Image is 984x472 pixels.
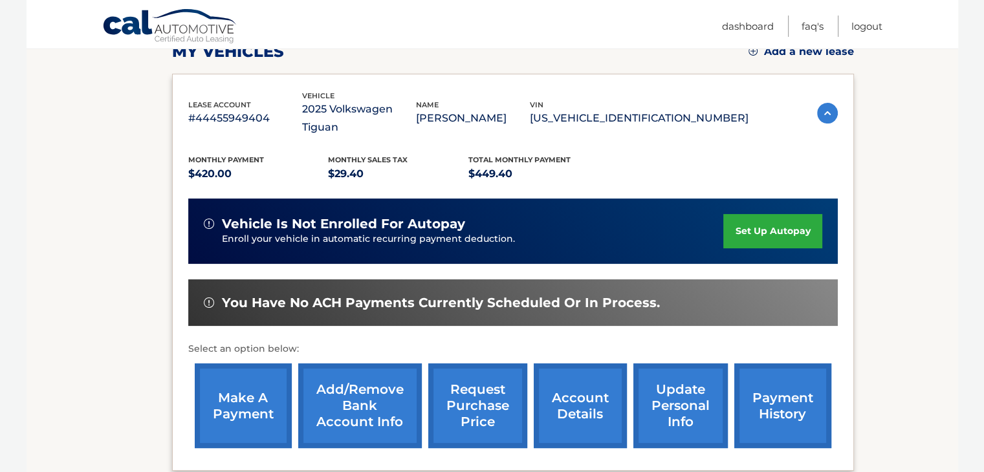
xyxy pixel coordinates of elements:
p: #44455949404 [188,109,302,127]
a: Cal Automotive [102,8,238,46]
a: payment history [734,363,831,448]
span: vehicle is not enrolled for autopay [222,216,465,232]
p: $449.40 [468,165,609,183]
a: request purchase price [428,363,527,448]
span: You have no ACH payments currently scheduled or in process. [222,295,660,311]
img: add.svg [749,47,758,56]
a: Logout [851,16,882,37]
p: 2025 Volkswagen Tiguan [302,100,416,136]
p: $29.40 [328,165,468,183]
a: account details [534,363,627,448]
span: Monthly Payment [188,155,264,164]
p: [PERSON_NAME] [416,109,530,127]
span: Total Monthly Payment [468,155,571,164]
span: vehicle [302,91,334,100]
p: Enroll your vehicle in automatic recurring payment deduction. [222,232,724,246]
span: name [416,100,439,109]
h2: my vehicles [172,42,284,61]
img: alert-white.svg [204,297,214,308]
img: accordion-active.svg [817,103,838,123]
a: FAQ's [802,16,824,37]
span: vin [530,100,543,109]
img: alert-white.svg [204,219,214,229]
a: Add a new lease [749,45,854,58]
a: Add/Remove bank account info [298,363,422,448]
a: Dashboard [722,16,774,37]
p: [US_VEHICLE_IDENTIFICATION_NUMBER] [530,109,749,127]
a: make a payment [195,363,292,448]
p: Select an option below: [188,341,838,357]
span: Monthly sales Tax [328,155,408,164]
p: $420.00 [188,165,329,183]
span: lease account [188,100,251,109]
a: set up autopay [723,214,822,248]
a: update personal info [633,363,728,448]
